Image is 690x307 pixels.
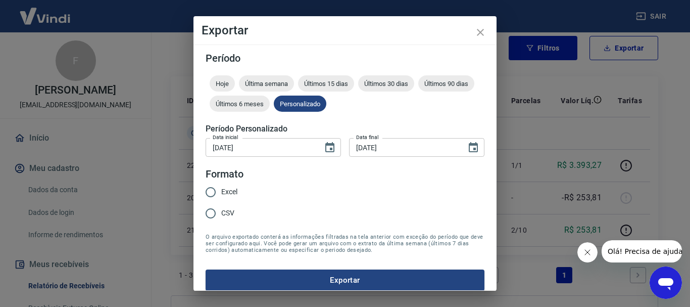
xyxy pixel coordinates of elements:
h4: Exportar [202,24,488,36]
div: Últimos 6 meses [210,96,270,112]
div: Últimos 15 dias [298,75,354,92]
span: Últimos 30 dias [358,80,414,87]
button: Exportar [206,270,484,291]
span: Últimos 6 meses [210,100,270,108]
div: Personalizado [274,96,326,112]
button: Choose date, selected date is 24 de set de 2025 [320,138,340,158]
div: Última semana [239,75,294,92]
iframe: Fechar mensagem [577,242,598,262]
iframe: Botão para abrir a janela de mensagens [650,267,682,299]
span: Olá! Precisa de ajuda? [6,7,85,15]
span: CSV [221,208,234,218]
button: Choose date, selected date is 24 de set de 2025 [463,138,483,158]
button: close [468,20,492,45]
input: DD/MM/YYYY [349,138,459,157]
h5: Período Personalizado [206,124,484,134]
input: DD/MM/YYYY [206,138,316,157]
legend: Formato [206,167,243,182]
label: Data final [356,134,379,141]
iframe: Mensagem da empresa [602,240,682,262]
label: Data inicial [213,134,238,141]
span: Hoje [210,80,235,87]
span: Excel [221,187,237,197]
span: O arquivo exportado conterá as informações filtradas na tela anterior com exceção do período que ... [206,234,484,253]
span: Última semana [239,80,294,87]
h5: Período [206,53,484,63]
span: Últimos 15 dias [298,80,354,87]
div: Últimos 30 dias [358,75,414,92]
span: Personalizado [274,100,326,108]
span: Últimos 90 dias [418,80,474,87]
div: Hoje [210,75,235,92]
div: Últimos 90 dias [418,75,474,92]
